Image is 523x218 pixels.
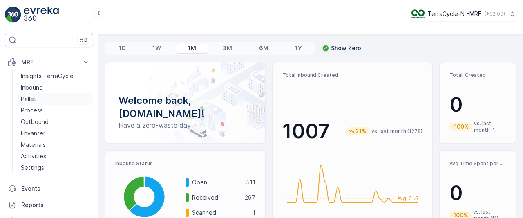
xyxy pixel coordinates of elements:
[24,7,59,23] img: logo_light-DOdMpM7g.png
[18,93,93,105] a: Pallet
[43,161,54,168] span: 279
[18,139,93,151] a: Materials
[449,160,506,167] p: Avg Time Spent per Process (hr)
[18,116,93,128] a: Outbound
[21,129,45,137] p: Envanter
[21,83,43,92] p: Inbound
[119,44,126,52] p: 1D
[5,197,93,213] a: Reports
[5,54,93,70] button: MRF
[79,37,87,43] p: ⌘B
[7,161,43,168] span: Net Weight :
[428,10,481,18] p: TerraCycle-NL-MRF
[7,148,48,155] span: Total Weight :
[192,209,247,217] p: Scanned
[246,178,255,187] p: 511
[7,134,27,141] span: Name :
[454,123,470,131] p: 100%
[21,118,49,126] p: Outbound
[295,44,302,52] p: 1Y
[21,141,46,149] p: Materials
[21,164,44,172] p: Settings
[46,175,53,182] span: 25
[259,44,268,52] p: 6M
[7,175,46,182] span: Tare Weight :
[118,94,252,120] p: Welcome back, [DOMAIN_NAME]!
[411,9,425,18] img: TC_v739CUj.png
[449,92,506,117] p: 0
[21,58,77,66] p: MRF
[21,106,43,115] p: Process
[7,202,35,209] span: Material :
[21,201,90,209] p: Reports
[223,44,232,52] p: 3M
[21,95,36,103] p: Pallet
[245,193,255,202] p: 297
[253,209,255,217] p: 1
[5,180,93,197] a: Events
[5,7,21,23] img: logo
[115,160,255,167] p: Inbound Status
[192,178,241,187] p: Open
[371,128,422,135] p: vs. last month (1278)
[18,70,93,82] a: Insights TerraCycle
[35,202,112,209] span: NL-PI0006 I Koffie en Thee
[21,72,74,80] p: Insights TerraCycle
[282,72,422,79] p: Total Inbound Created
[449,181,506,205] p: 0
[43,188,60,195] span: Pallet
[21,152,46,160] p: Activities
[474,120,506,133] p: vs. last month (1)
[18,82,93,93] a: Inbound
[188,44,196,52] p: 1M
[7,188,43,195] span: Asset Type :
[48,148,59,155] span: 304
[27,134,66,141] span: Pallet_NL #46
[485,11,505,17] p: ( +02:00 )
[18,128,93,139] a: Envanter
[282,119,330,144] p: 1007
[331,44,361,52] p: Show Zero
[21,184,90,193] p: Events
[18,151,93,162] a: Activities
[18,105,93,116] a: Process
[355,127,367,135] p: 21%
[118,120,252,130] p: Have a zero-waste day
[411,7,516,21] button: TerraCycle-NL-MRF(+02:00)
[192,193,239,202] p: Received
[449,72,506,79] p: Total Created
[239,7,283,17] p: Pallet_NL #46
[18,162,93,173] a: Settings
[152,44,161,52] p: 1W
